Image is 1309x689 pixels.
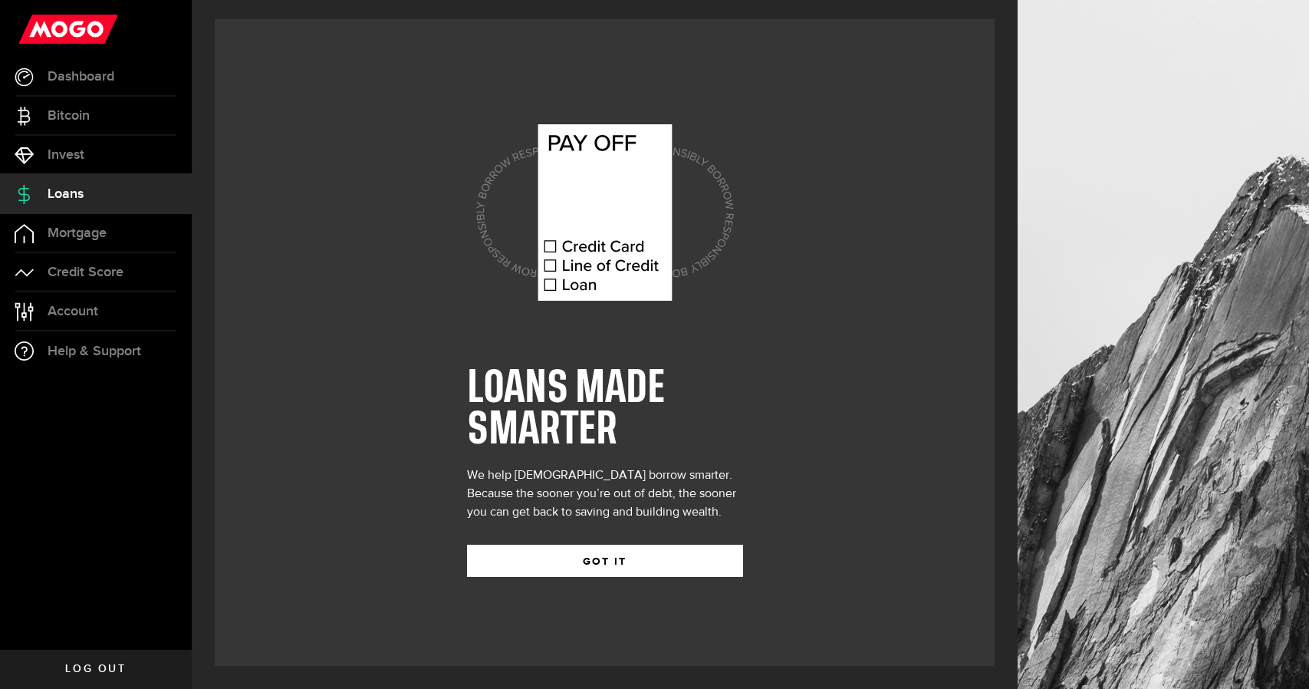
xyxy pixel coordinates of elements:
[48,109,90,123] span: Bitcoin
[1245,625,1309,689] iframe: LiveChat chat widget
[48,70,114,84] span: Dashboard
[48,265,123,279] span: Credit Score
[48,344,141,358] span: Help & Support
[48,148,84,162] span: Invest
[65,664,126,674] span: Log out
[467,466,743,522] div: We help [DEMOGRAPHIC_DATA] borrow smarter. Because the sooner you’re out of debt, the sooner you ...
[48,187,84,201] span: Loans
[48,226,107,240] span: Mortgage
[467,368,743,451] h1: LOANS MADE SMARTER
[467,545,743,577] button: GOT IT
[48,305,98,318] span: Account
